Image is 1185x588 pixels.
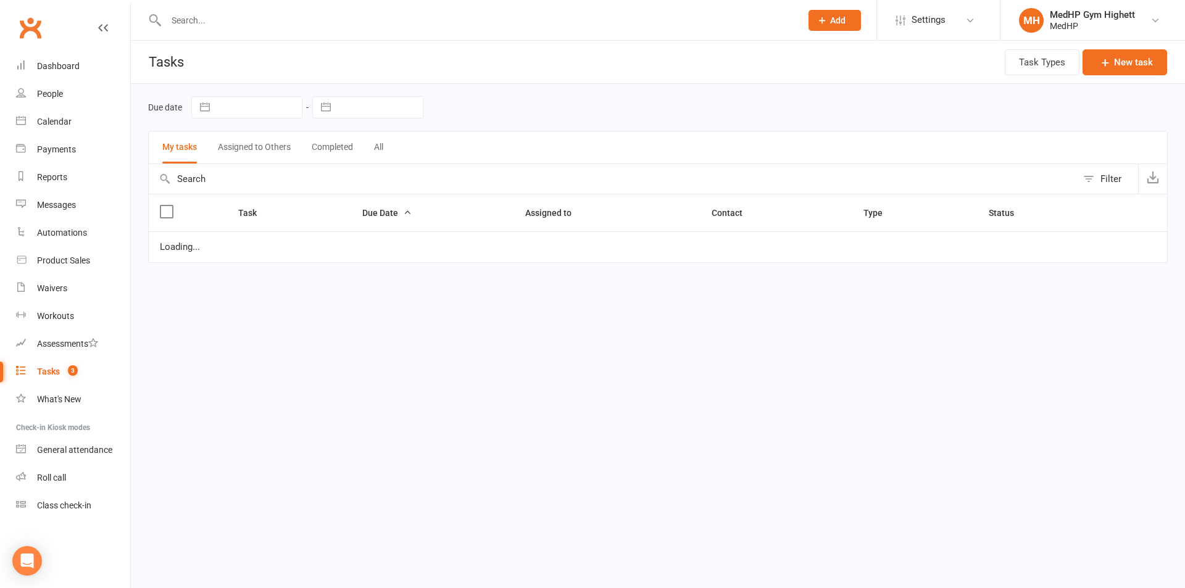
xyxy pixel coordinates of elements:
a: People [16,80,130,108]
a: General attendance kiosk mode [16,436,130,464]
span: 3 [68,365,78,376]
button: Status [989,205,1028,220]
div: Open Intercom Messenger [12,546,42,576]
span: Add [830,15,846,25]
div: People [37,89,63,99]
a: Product Sales [16,247,130,275]
a: Clubworx [15,12,46,43]
a: Assessments [16,330,130,358]
input: Search... [162,12,792,29]
a: Reports [16,164,130,191]
div: Payments [37,144,76,154]
div: Automations [37,228,87,238]
button: Task [238,205,270,220]
button: Filter [1077,164,1138,194]
div: Dashboard [37,61,80,71]
div: MH [1019,8,1044,33]
a: What's New [16,386,130,413]
div: Assessments [37,339,98,349]
a: Waivers [16,275,130,302]
button: Task Types [1005,49,1079,75]
a: Tasks 3 [16,358,130,386]
div: Roll call [37,473,66,482]
a: Roll call [16,464,130,492]
a: Calendar [16,108,130,136]
td: Loading... [149,231,1167,262]
button: My tasks [162,131,197,164]
a: Dashboard [16,52,130,80]
input: Search [149,164,1077,194]
button: Type [863,205,896,220]
div: Calendar [37,117,72,126]
button: Assigned to Others [218,131,291,164]
span: Task [238,208,270,218]
a: Payments [16,136,130,164]
div: MedHP Gym Highett [1050,9,1135,20]
span: Status [989,208,1028,218]
button: All [374,131,383,164]
a: Messages [16,191,130,219]
button: Contact [712,205,756,220]
div: Reports [37,172,67,182]
div: Filter [1100,172,1121,186]
a: Workouts [16,302,130,330]
div: Waivers [37,283,67,293]
span: Assigned to [525,208,585,218]
span: Type [863,208,896,218]
div: General attendance [37,445,112,455]
div: Class check-in [37,500,91,510]
span: Settings [912,6,946,34]
span: Contact [712,208,756,218]
div: Workouts [37,311,74,321]
div: What's New [37,394,81,404]
button: Due Date [362,205,412,220]
div: Product Sales [37,255,90,265]
h1: Tasks [131,41,188,83]
button: Completed [312,131,353,164]
button: Add [809,10,861,31]
div: Tasks [37,366,60,376]
a: Class kiosk mode [16,492,130,520]
label: Due date [148,102,182,112]
button: Assigned to [525,205,585,220]
div: MedHP [1050,20,1135,31]
span: Due Date [362,208,412,218]
button: New task [1083,49,1167,75]
a: Automations [16,219,130,247]
div: Messages [37,200,76,210]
